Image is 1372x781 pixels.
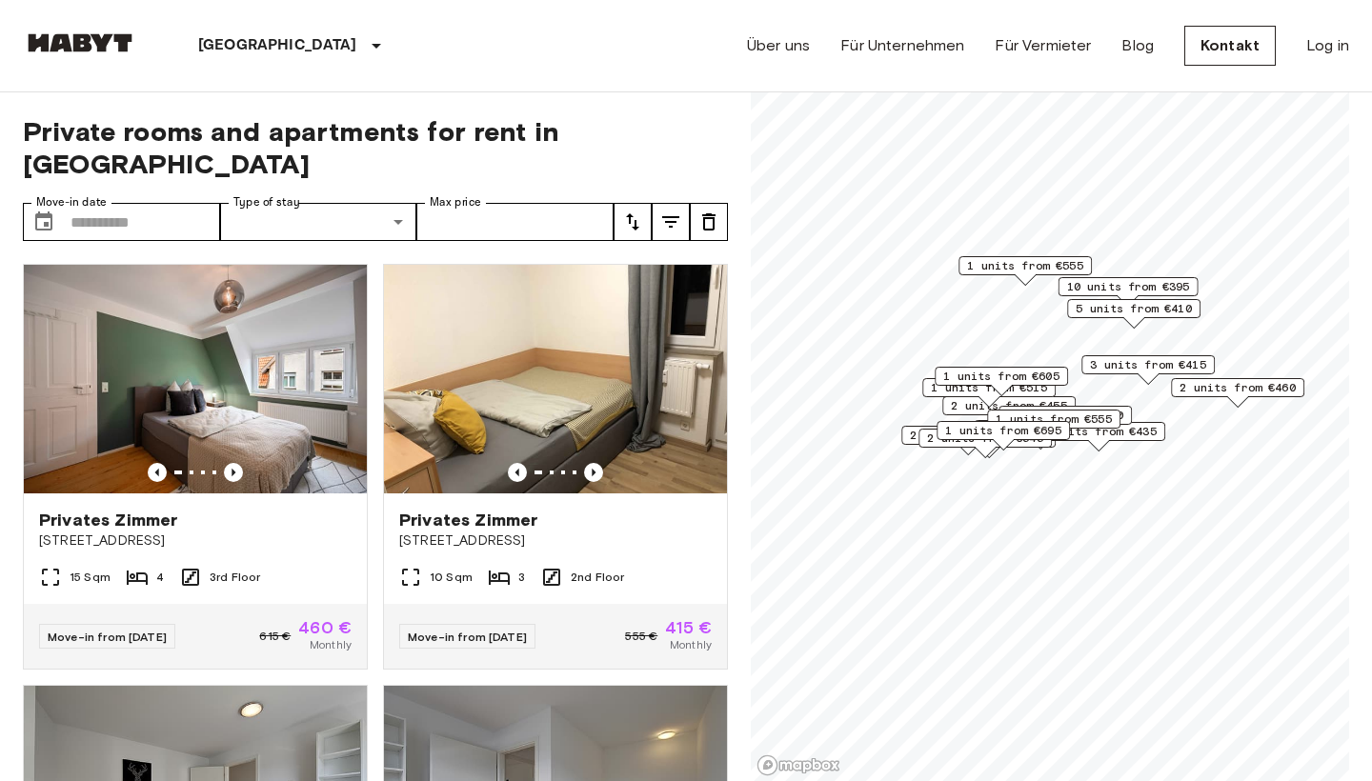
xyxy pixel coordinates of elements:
span: 10 Sqm [430,569,473,586]
div: Map marker [942,396,1076,426]
div: Map marker [958,256,1092,286]
img: Marketing picture of unit DE-09-014-003-02HF [24,265,367,493]
span: 5 units from €410 [1076,300,1192,317]
button: tune [652,203,690,241]
div: Map marker [987,410,1120,439]
span: 2 units from €460 [1180,379,1296,396]
span: Monthly [670,636,712,653]
span: 3 units from €415 [1090,356,1206,373]
span: Move-in from [DATE] [408,630,527,644]
span: [STREET_ADDRESS] [39,531,352,551]
label: Max price [430,194,481,210]
a: Blog [1121,34,1154,57]
a: Für Vermieter [995,34,1091,57]
span: Privates Zimmer [399,509,537,531]
button: Previous image [224,463,243,482]
a: Kontakt [1184,26,1276,66]
span: 2 units from €545 [927,430,1043,447]
a: Log in [1306,34,1349,57]
button: Choose date [25,203,63,241]
span: 615 € [259,628,291,645]
label: Type of stay [233,194,300,210]
div: Map marker [918,429,1052,458]
span: 2 units from €530 [910,427,1026,444]
span: 1 units from €605 [943,368,1059,385]
span: 10 units from €395 [1067,278,1190,295]
span: Privates Zimmer [39,509,177,531]
img: Habyt [23,33,137,52]
img: Marketing picture of unit DE-09-018-003-03HF [384,265,727,493]
div: Map marker [1059,277,1199,307]
span: 2nd Floor [571,569,624,586]
div: Map marker [999,406,1132,435]
span: 1 units from €695 [945,422,1061,439]
button: Previous image [584,463,603,482]
button: Previous image [508,463,527,482]
a: Über uns [747,34,810,57]
span: 1 units from €515 [931,379,1047,396]
span: 1 units from €555 [996,411,1112,428]
span: [STREET_ADDRESS] [399,531,712,551]
button: Previous image [148,463,167,482]
span: 1 units from €460 [1007,407,1123,424]
span: 2 units from €435 [1040,423,1157,440]
div: Map marker [935,367,1068,396]
button: tune [614,203,652,241]
div: Map marker [1081,355,1215,385]
span: 15 Sqm [70,569,111,586]
div: Map marker [901,426,1035,455]
div: Map marker [1067,299,1200,329]
label: Move-in date [36,194,107,210]
span: 460 € [298,619,352,636]
span: 415 € [665,619,712,636]
a: Mapbox logo [757,754,840,776]
span: Private rooms and apartments for rent in [GEOGRAPHIC_DATA] [23,115,728,180]
div: Map marker [1171,378,1304,408]
div: Map marker [937,421,1070,451]
span: 555 € [625,628,657,645]
span: 3 [518,569,525,586]
span: 4 [156,569,164,586]
span: Monthly [310,636,352,653]
a: Für Unternehmen [840,34,964,57]
a: Marketing picture of unit DE-09-018-003-03HFPrevious imagePrevious imagePrivates Zimmer[STREET_AD... [383,264,728,670]
div: Map marker [922,378,1056,408]
p: [GEOGRAPHIC_DATA] [198,34,357,57]
a: Marketing picture of unit DE-09-014-003-02HFPrevious imagePrevious imagePrivates Zimmer[STREET_AD... [23,264,368,670]
span: 1 units from €555 [967,257,1083,274]
span: Move-in from [DATE] [48,630,167,644]
span: 3rd Floor [210,569,260,586]
button: tune [690,203,728,241]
